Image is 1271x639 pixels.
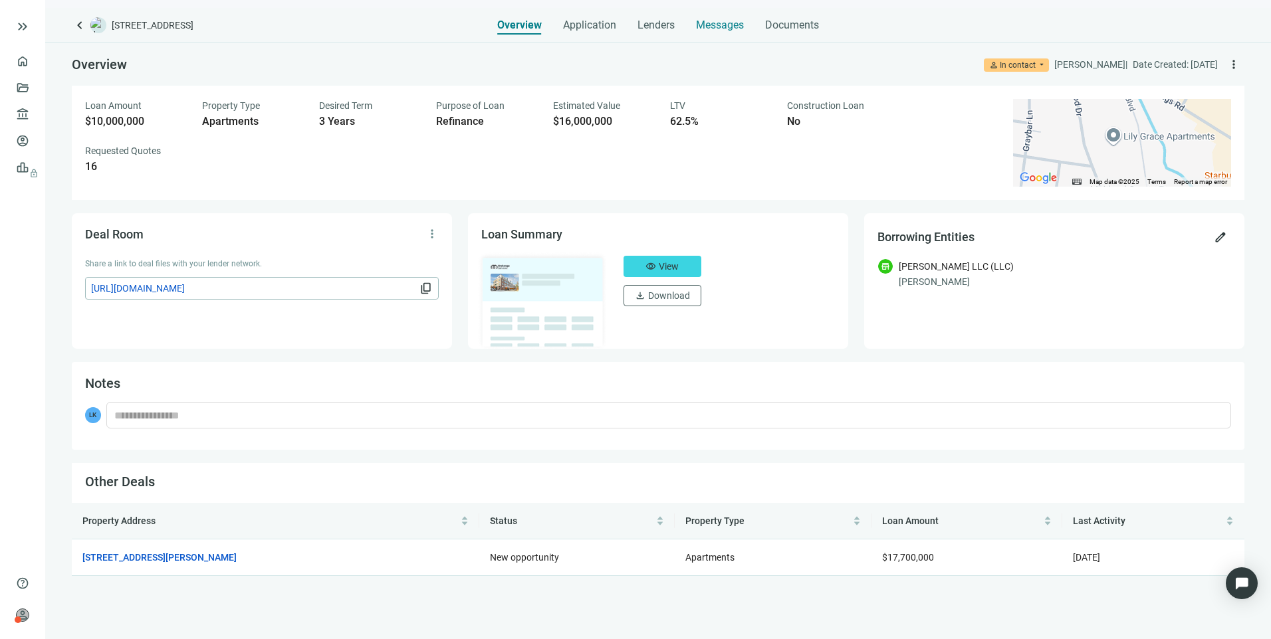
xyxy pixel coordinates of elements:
[877,230,975,244] span: Borrowing Entities
[637,19,675,32] span: Lenders
[497,19,542,32] span: Overview
[85,145,161,156] span: Requested Quotes
[481,227,562,241] span: Loan Summary
[1073,552,1100,563] span: [DATE]
[563,19,616,32] span: Application
[85,227,144,241] span: Deal Room
[1016,169,1060,187] img: Google
[72,56,127,72] span: Overview
[85,115,186,128] div: $10,000,000
[1016,169,1060,187] a: Open this area in Google Maps (opens a new window)
[1054,57,1127,72] div: [PERSON_NAME] |
[624,256,701,277] button: visibilityView
[685,552,735,563] span: Apartments
[319,100,372,111] span: Desired Term
[1226,567,1258,599] div: Open Intercom Messenger
[635,290,645,301] span: download
[696,19,744,31] span: Messages
[16,608,29,622] span: person
[202,100,260,111] span: Property Type
[1223,54,1244,75] button: more_vert
[91,281,417,296] span: [URL][DOMAIN_NAME]
[553,115,654,128] div: $16,000,000
[202,115,303,128] div: Apartments
[1072,177,1082,187] button: Keyboard shortcuts
[82,515,156,526] span: Property Address
[1133,57,1218,72] div: Date Created: [DATE]
[1000,58,1036,72] div: In contact
[419,282,433,295] span: content_copy
[90,17,106,33] img: deal-logo
[112,19,193,32] span: [STREET_ADDRESS]
[899,274,1231,289] div: [PERSON_NAME]
[421,223,443,244] button: more_vert
[685,515,745,526] span: Property Type
[477,252,608,350] img: dealOverviewImg
[882,515,939,526] span: Loan Amount
[899,259,1014,274] div: [PERSON_NAME] LLC (LLC)
[989,60,998,70] span: person
[1227,58,1240,71] span: more_vert
[645,261,656,272] span: visibility
[72,17,88,33] a: keyboard_arrow_left
[787,115,888,128] div: No
[85,474,155,490] span: Other Deals
[659,261,679,272] span: View
[15,19,31,35] button: keyboard_double_arrow_right
[479,539,675,576] td: New opportunity
[436,115,537,128] div: Refinance
[624,285,701,306] button: downloadDownload
[436,100,505,111] span: Purpose of Loan
[765,19,819,32] span: Documents
[1210,227,1231,248] button: edit
[82,550,237,565] a: [STREET_ADDRESS][PERSON_NAME]
[85,407,101,423] span: LK
[648,290,690,301] span: Download
[882,552,934,563] span: $17,700,000
[319,115,420,128] div: 3 Years
[1073,515,1125,526] span: Last Activity
[553,100,620,111] span: Estimated Value
[1214,230,1227,244] span: edit
[1090,178,1139,185] span: Map data ©2025
[85,375,120,391] span: Notes
[85,160,186,173] div: 16
[670,100,685,111] span: LTV
[85,259,262,268] span: Share a link to deal files with your lender network.
[670,115,771,128] div: 62.5%
[787,100,864,111] span: Construction Loan
[490,515,517,526] span: Status
[1174,178,1227,185] a: Report a map error
[1147,178,1166,185] a: Terms (opens in new tab)
[16,577,29,590] span: help
[85,100,142,111] span: Loan Amount
[425,227,439,240] span: more_vert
